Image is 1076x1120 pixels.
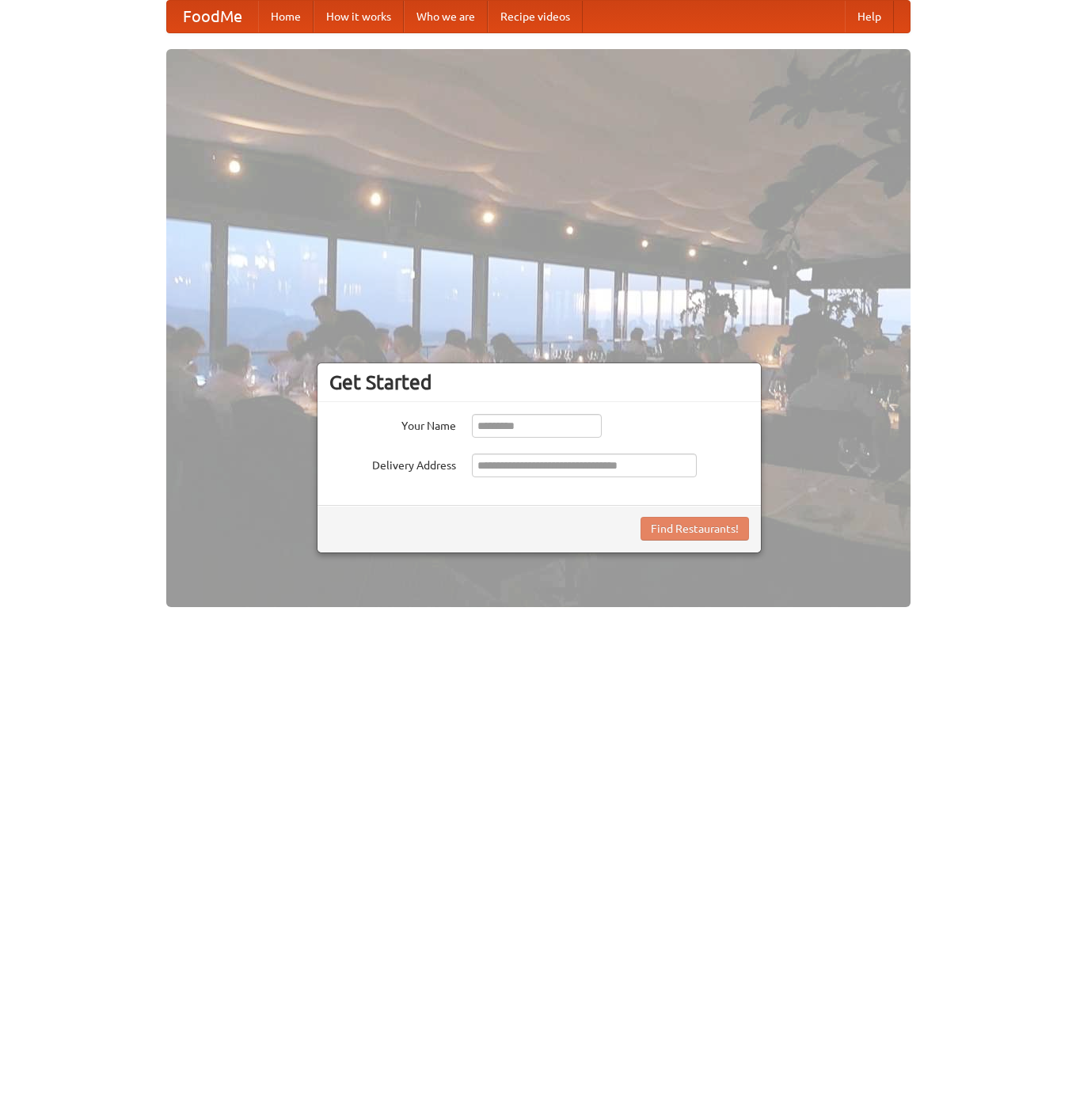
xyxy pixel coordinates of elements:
[329,414,456,434] label: Your Name
[329,370,749,394] h3: Get Started
[404,1,488,32] a: Who we are
[641,517,749,541] button: Find Restaurants!
[329,454,456,473] label: Delivery Address
[314,1,404,32] a: How it works
[845,1,894,32] a: Help
[258,1,314,32] a: Home
[167,1,258,32] a: FoodMe
[488,1,583,32] a: Recipe videos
